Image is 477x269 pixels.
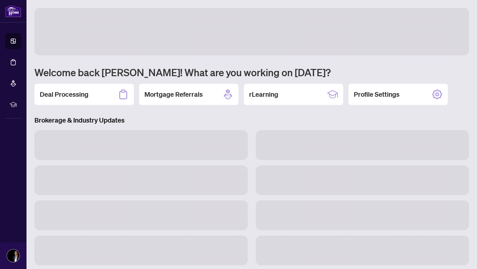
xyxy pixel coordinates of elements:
[34,116,469,125] h3: Brokerage & Industry Updates
[34,66,469,79] h1: Welcome back [PERSON_NAME]! What are you working on [DATE]?
[7,249,20,262] img: Profile Icon
[249,90,278,99] h2: rLearning
[40,90,88,99] h2: Deal Processing
[354,90,399,99] h2: Profile Settings
[144,90,203,99] h2: Mortgage Referrals
[5,5,21,17] img: logo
